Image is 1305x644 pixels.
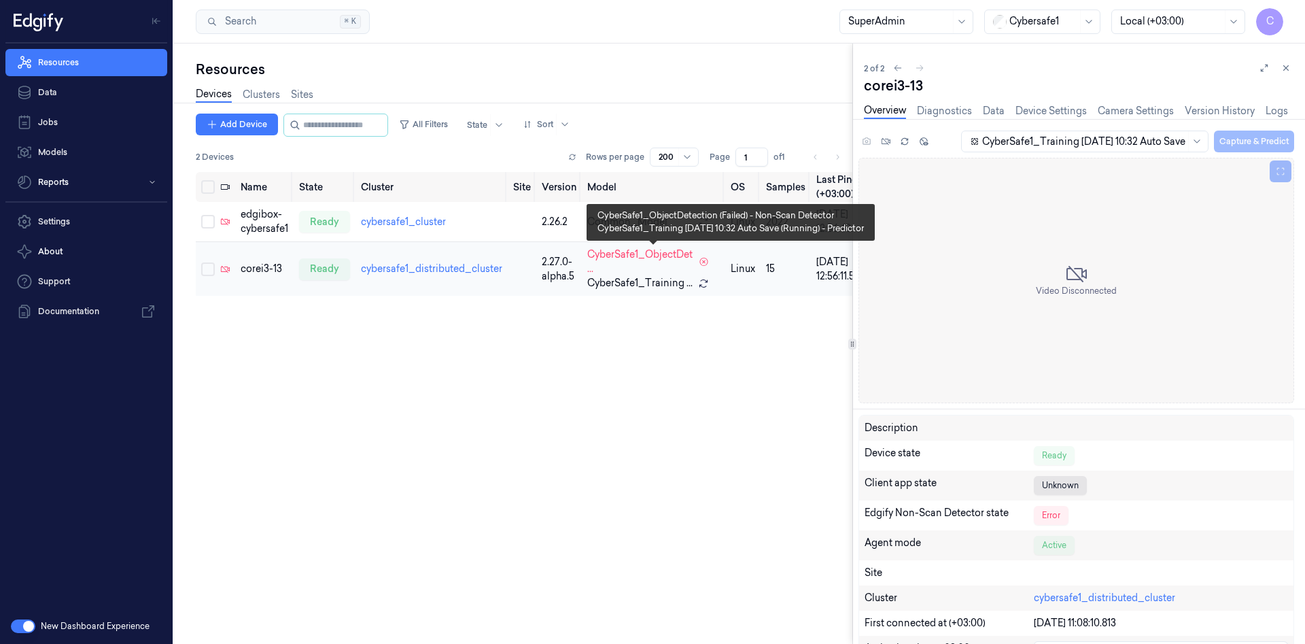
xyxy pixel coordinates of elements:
[196,60,852,79] div: Resources
[766,215,805,229] div: 2022
[542,255,576,284] div: 2.27.0-alpha.5
[1034,536,1075,555] div: Active
[731,262,755,276] p: linux
[361,216,446,228] a: cybersafe1_cluster
[917,104,972,118] a: Diagnostics
[542,215,576,229] div: 2.26.2
[196,151,234,163] span: 2 Devices
[1015,104,1087,118] a: Device Settings
[865,446,1034,465] div: Device state
[865,421,1034,435] div: Description
[710,151,730,163] span: Page
[5,169,167,196] button: Reports
[394,114,453,135] button: All Filters
[761,172,811,202] th: Samples
[864,63,884,74] span: 2 of 2
[241,207,288,236] div: edgibox-cybersafe1
[355,172,508,202] th: Cluster
[235,172,294,202] th: Name
[5,238,167,265] button: About
[1036,285,1117,297] span: Video Disconnected
[865,591,1034,605] div: Cluster
[5,208,167,235] a: Settings
[816,207,869,236] div: [DATE] 12:56:43.443
[587,276,693,290] span: CyberSafe1_Training ...
[299,258,350,280] div: ready
[983,104,1005,118] a: Data
[1098,104,1174,118] a: Camera Settings
[5,109,167,136] a: Jobs
[508,172,536,202] th: Site
[865,536,1034,555] div: Agent mode
[773,151,795,163] span: of 1
[243,88,280,102] a: Clusters
[816,255,869,284] div: [DATE] 12:56:11.541
[865,476,1034,495] div: Client app state
[586,151,644,163] p: Rows per page
[864,76,1294,95] div: corei3-13
[1034,592,1175,604] a: cybersafe1_distributed_cluster
[587,215,667,229] span: Common_Model
[587,248,693,276] span: CyberSafe1_ObjectDet ...
[201,180,215,194] button: Select all
[5,268,167,295] a: Support
[201,262,215,276] button: Select row
[725,172,761,202] th: OS
[1034,506,1068,525] div: Error
[1034,446,1075,465] div: Ready
[731,215,755,229] p: linux
[291,88,313,102] a: Sites
[806,148,847,167] nav: pagination
[294,172,355,202] th: State
[299,211,350,233] div: ready
[5,298,167,325] a: Documentation
[811,172,875,202] th: Last Ping (+03:00)
[865,566,1288,580] div: Site
[536,172,582,202] th: Version
[1256,8,1283,35] button: C
[241,262,288,276] div: corei3-13
[196,87,232,103] a: Devices
[1266,104,1288,118] a: Logs
[5,49,167,76] a: Resources
[196,114,278,135] button: Add Device
[196,10,370,34] button: Search⌘K
[5,79,167,106] a: Data
[5,139,167,166] a: Models
[1034,616,1288,630] div: [DATE] 11:08:10.813
[766,262,805,276] div: 15
[582,172,725,202] th: Model
[1185,104,1255,118] a: Version History
[1034,476,1087,495] div: Unknown
[361,262,502,275] a: cybersafe1_distributed_cluster
[865,506,1034,525] div: Edgify Non-Scan Detector state
[865,616,1034,630] div: First connected at (+03:00)
[864,103,906,119] a: Overview
[220,14,256,29] span: Search
[201,215,215,228] button: Select row
[145,10,167,32] button: Toggle Navigation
